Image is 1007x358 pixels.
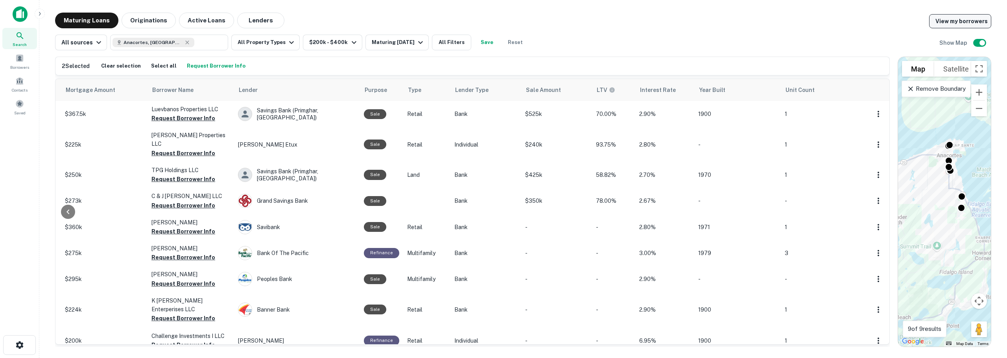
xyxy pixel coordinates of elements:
[365,35,429,50] button: Maturing [DATE]
[238,246,356,260] div: Bank Of The Pacific
[455,85,489,95] span: Lender Type
[785,171,863,179] p: 1
[596,224,598,230] span: -
[474,35,500,50] button: Save your search to get updates of matches that match your search criteria.
[151,149,215,158] button: Request Borrower Info
[407,336,446,345] p: Retail
[597,86,607,94] h6: LTV
[13,6,28,22] img: capitalize-icon.png
[238,336,356,345] p: [PERSON_NAME]
[364,109,386,119] div: Sale
[14,110,26,116] span: Saved
[698,223,777,231] p: 1971
[364,140,386,149] div: Sale
[65,110,144,118] p: $367.5k
[639,275,690,283] p: 2.90%
[596,198,616,204] span: 78.00%
[407,140,446,149] p: Retail
[12,87,28,93] span: Contacts
[364,305,386,314] div: Sale
[2,51,37,72] a: Borrowers
[151,105,230,114] p: Luevbanos Properties LLC
[2,96,37,117] a: Saved
[55,13,118,28] button: Maturing Loans
[596,307,598,313] span: -
[525,110,588,118] p: $525k
[238,272,252,286] img: picture
[454,249,517,257] p: Bank
[124,39,183,46] span: Anacortes, [GEOGRAPHIC_DATA], [GEOGRAPHIC_DATA]
[151,201,215,210] button: Request Borrower Info
[151,174,215,184] button: Request Borrower Info
[525,223,588,231] p: -
[65,249,144,257] p: $275k
[364,196,386,206] div: Sale
[152,85,194,95] span: Borrower Name
[303,35,362,50] button: $200k - $400k
[238,140,356,149] p: [PERSON_NAME] Etux
[454,171,517,179] p: Bank
[151,218,230,227] p: [PERSON_NAME]
[977,341,989,346] a: Terms (opens in new tab)
[238,272,356,286] div: Peoples Bank
[592,79,635,101] th: LTVs displayed on the website are for informational purposes only and may be reported incorrectly...
[639,223,690,231] p: 2.80%
[946,341,952,345] button: Keyboard shortcuts
[596,111,616,117] span: 70.00%
[785,305,863,314] p: 1
[596,172,616,178] span: 58.82%
[65,275,144,283] p: $295k
[151,253,215,262] button: Request Borrower Info
[525,140,588,149] p: $240k
[698,305,777,314] p: 1900
[151,296,230,314] p: K [PERSON_NAME] Enterperises LLC
[407,223,446,231] p: Retail
[65,305,144,314] p: $224k
[364,274,386,284] div: Sale
[785,110,863,118] p: 1
[908,324,941,334] p: 9 of 9 results
[2,73,37,95] a: Contacts
[781,79,867,101] th: Unit Count
[929,14,991,28] a: View my borrowers
[238,303,356,317] div: Banner Bank
[364,336,399,345] div: This loan purpose was for refinancing
[238,303,252,316] img: picture
[454,223,517,231] p: Bank
[237,13,284,28] button: Lenders
[62,62,90,70] h6: 2 Selected
[503,35,528,50] button: Reset
[231,35,300,50] button: All Property Types
[639,110,690,118] p: 2.90%
[239,85,258,95] span: Lender
[525,196,588,205] p: $350k
[450,79,521,101] th: Lender Type
[454,196,517,205] p: Bank
[900,336,926,347] a: Open this area in Google Maps (opens a new window)
[902,61,934,77] button: Show street map
[66,85,125,95] span: Mortgage Amount
[971,61,987,77] button: Toggle fullscreen view
[596,250,598,256] span: -
[151,340,215,350] button: Request Borrower Info
[639,305,690,314] p: 2.90%
[698,110,777,118] p: 1900
[2,28,37,49] a: Search
[13,41,27,48] span: Search
[596,276,598,282] span: -
[151,332,230,340] p: Challenge Investments I LLC
[151,244,230,253] p: [PERSON_NAME]
[525,171,588,179] p: $425k
[454,110,517,118] p: Bank
[698,140,777,149] p: -
[151,166,230,174] p: TPG Holdings LLC
[65,140,144,149] p: $225k
[694,79,781,101] th: Year Built
[238,194,356,208] div: Grand Savings Bank
[407,171,446,179] p: Land
[597,86,615,94] span: LTVs displayed on the website are for informational purposes only and may be reported incorrectly...
[238,194,252,207] img: picture
[525,336,588,345] p: -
